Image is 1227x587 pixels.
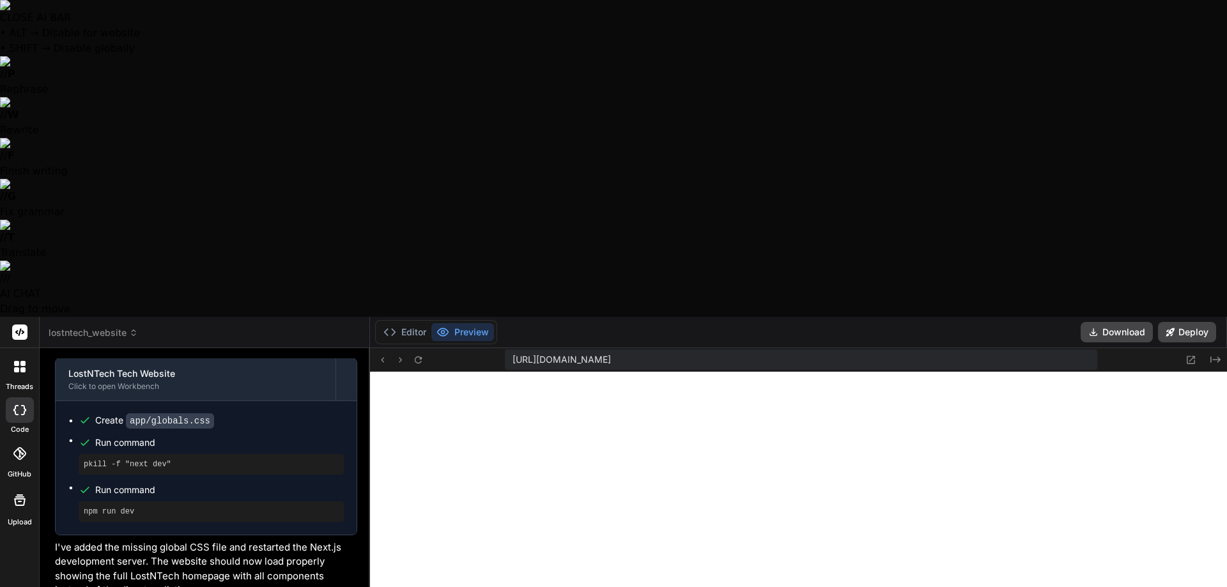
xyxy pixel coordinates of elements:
div: LostNTech Tech Website [68,367,323,380]
label: Upload [8,517,32,528]
label: threads [6,381,33,392]
pre: pkill -f "next dev" [84,459,339,469]
div: Create [95,414,214,427]
code: app/globals.css [126,413,214,429]
div: Click to open Workbench [68,381,323,392]
label: code [11,424,29,435]
span: lostntech_website [49,326,138,339]
pre: npm run dev [84,507,339,517]
label: GitHub [8,469,31,480]
button: Editor [378,323,431,341]
span: Run command [95,436,344,449]
button: Deploy [1158,322,1216,342]
span: [URL][DOMAIN_NAME] [513,353,611,366]
button: LostNTech Tech WebsiteClick to open Workbench [56,358,336,400]
button: Download [1081,322,1153,342]
button: Preview [431,323,494,341]
span: Run command [95,484,344,496]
